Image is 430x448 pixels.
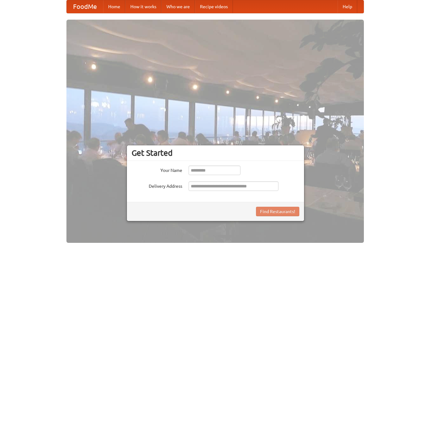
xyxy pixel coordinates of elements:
[338,0,357,13] a: Help
[125,0,161,13] a: How it works
[132,181,182,189] label: Delivery Address
[103,0,125,13] a: Home
[67,0,103,13] a: FoodMe
[132,148,299,158] h3: Get Started
[195,0,233,13] a: Recipe videos
[256,207,299,216] button: Find Restaurants!
[132,166,182,174] label: Your Name
[161,0,195,13] a: Who we are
